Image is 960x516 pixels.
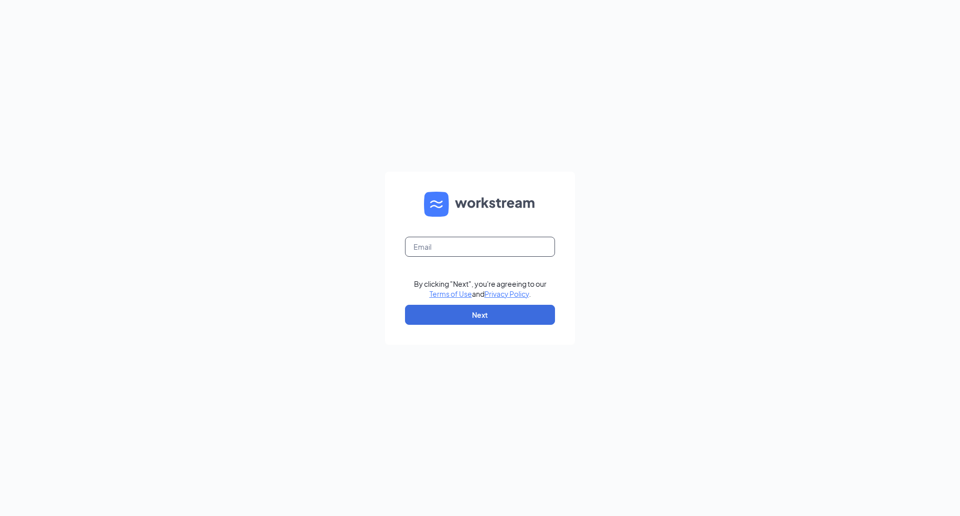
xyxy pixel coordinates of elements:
div: By clicking "Next", you're agreeing to our and . [414,279,546,299]
input: Email [405,237,555,257]
button: Next [405,305,555,325]
a: Terms of Use [429,289,472,298]
img: WS logo and Workstream text [424,192,536,217]
a: Privacy Policy [484,289,529,298]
